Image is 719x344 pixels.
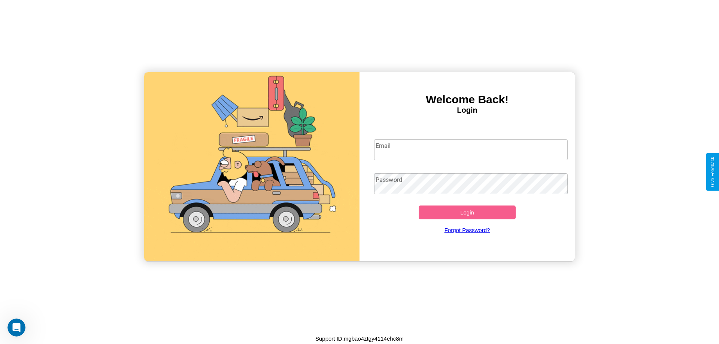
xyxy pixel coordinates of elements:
iframe: Intercom live chat [7,319,25,337]
button: Login [419,206,516,219]
a: Forgot Password? [370,219,564,241]
img: gif [144,72,359,261]
h4: Login [359,106,575,115]
div: Give Feedback [710,157,715,187]
h3: Welcome Back! [359,93,575,106]
p: Support ID: mgbao4ztgy4114ehc8m [315,334,404,344]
